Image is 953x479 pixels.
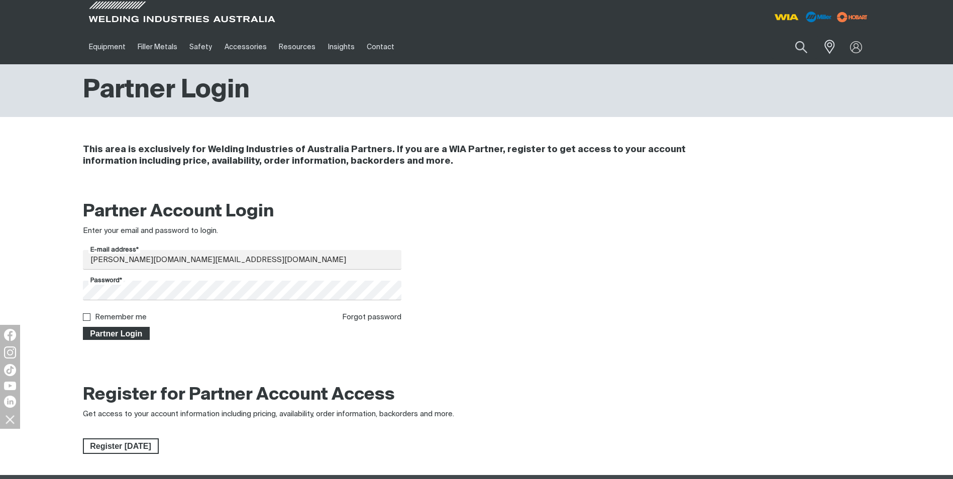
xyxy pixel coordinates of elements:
h2: Register for Partner Account Access [83,384,395,406]
a: Filler Metals [132,30,183,64]
a: Safety [183,30,218,64]
button: Search products [784,35,818,59]
img: miller [834,10,871,25]
a: Contact [361,30,400,64]
img: Facebook [4,329,16,341]
h1: Partner Login [83,74,250,107]
span: Register [DATE] [84,438,158,454]
img: Instagram [4,346,16,358]
a: Insights [322,30,360,64]
img: hide socials [2,411,19,428]
button: Partner Login [83,327,150,340]
a: Register Today [83,438,159,454]
nav: Main [83,30,674,64]
span: Get access to your account information including pricing, availability, order information, backor... [83,410,454,418]
a: Forgot password [342,313,401,321]
input: Product name or item number... [771,35,818,59]
h4: This area is exclusively for Welding Industries of Australia Partners. If you are a WIA Partner, ... [83,144,736,167]
img: LinkedIn [4,396,16,408]
a: Resources [273,30,322,64]
img: TikTok [4,364,16,376]
div: Enter your email and password to login. [83,225,402,237]
h2: Partner Account Login [83,201,402,223]
span: Partner Login [84,327,149,340]
label: Remember me [95,313,147,321]
img: YouTube [4,382,16,390]
a: Equipment [83,30,132,64]
a: Accessories [219,30,273,64]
